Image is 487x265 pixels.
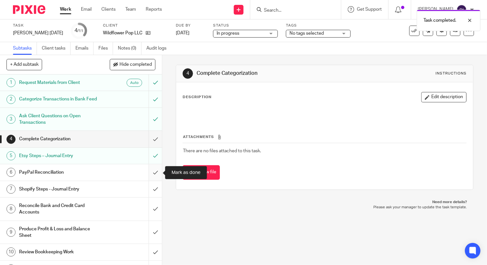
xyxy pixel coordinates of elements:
[19,111,101,128] h1: Ask Client Questions on Open Transactions
[103,30,142,36] p: Wildflower Pop LLC
[6,204,16,213] div: 8
[183,149,261,153] span: There are no files attached to this task.
[13,5,45,14] img: Pixie
[436,71,467,76] div: Instructions
[19,134,101,144] h1: Complete Categorization
[289,31,324,36] span: No tags selected
[101,6,116,13] a: Clients
[197,70,339,77] h1: Complete Categorization
[19,151,101,161] h1: Etsy Steps – Journal Entry
[182,205,467,210] p: Please ask your manager to update the task template.
[19,224,101,241] h1: Produce Profit & Loss and Balance Sheet
[183,165,220,180] button: Attach new file
[98,42,113,55] a: Files
[78,29,84,33] small: /11
[13,42,37,55] a: Subtasks
[6,185,16,194] div: 7
[183,135,214,139] span: Attachments
[6,78,16,87] div: 1
[19,184,101,194] h1: Shopify Steps - Journal Entry
[176,31,189,35] span: [DATE]
[6,151,16,160] div: 5
[127,79,142,87] div: Auto
[19,94,101,104] h1: Categorize Transactions in Bank Feed
[119,62,152,67] span: Hide completed
[457,5,467,15] img: svg%3E
[424,17,456,24] p: Task completed.
[118,42,142,55] a: Notes (0)
[60,6,71,13] a: Work
[13,30,63,36] div: [PERSON_NAME] [DATE]
[183,68,193,79] div: 4
[6,59,42,70] button: + Add subtask
[75,27,84,34] div: 4
[6,135,16,144] div: 4
[146,6,162,13] a: Reports
[19,78,101,87] h1: Request Materials from Client
[6,228,16,237] div: 9
[182,200,467,205] p: Need more details?
[110,59,155,70] button: Hide completed
[19,167,101,177] h1: PayPal Reconciliation
[183,95,211,100] p: Description
[146,42,171,55] a: Audit logs
[42,42,71,55] a: Client tasks
[81,6,92,13] a: Email
[213,23,278,28] label: Status
[6,248,16,257] div: 10
[19,201,101,217] h1: Reconcile Bank and Credit Card Accounts
[421,92,467,102] button: Edit description
[6,168,16,177] div: 6
[217,31,239,36] span: In progress
[75,42,94,55] a: Emails
[103,23,168,28] label: Client
[13,30,63,36] div: Wendy Aug 2025
[6,115,16,124] div: 3
[125,6,136,13] a: Team
[176,23,205,28] label: Due by
[6,95,16,104] div: 2
[13,23,63,28] label: Task
[19,247,101,257] h1: Review Bookkeeping Work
